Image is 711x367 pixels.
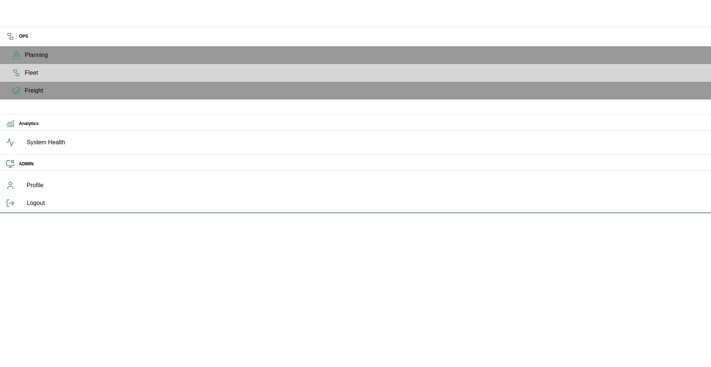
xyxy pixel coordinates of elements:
span: Logout [27,199,705,208]
h6: OPS [19,33,705,40]
h6: Analytics [19,120,705,127]
span: Fleet [25,68,705,77]
h6: ADMIN [19,161,705,168]
span: System Health [27,138,705,147]
span: Freight [25,86,705,95]
span: Planning [25,51,705,60]
span: Profile [27,181,705,190]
